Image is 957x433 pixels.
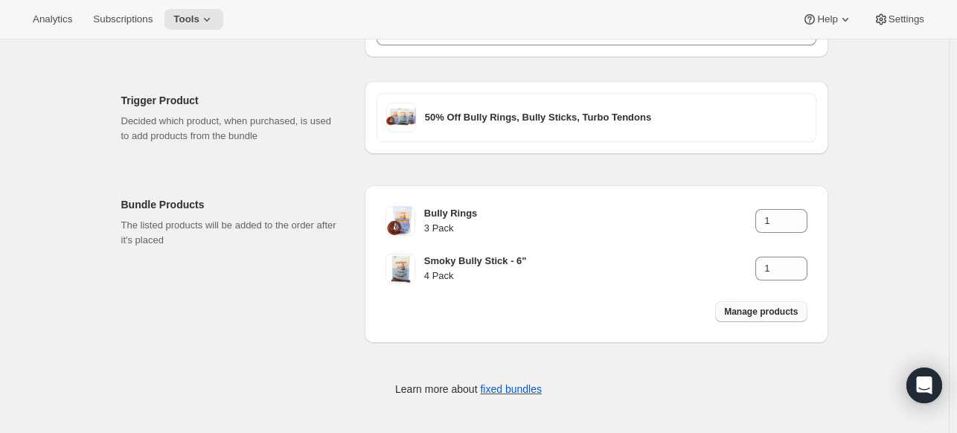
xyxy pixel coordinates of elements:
h2: Bundle Products [121,197,341,212]
div: Open Intercom Messenger [906,368,942,403]
h2: Trigger Product [121,93,341,108]
span: Manage products [724,306,798,318]
h4: 3 Pack [424,221,755,236]
h3: 50% Off Bully Rings, Bully Sticks, Turbo Tendons [425,110,807,125]
span: Subscriptions [93,13,153,25]
span: Settings [889,13,924,25]
button: Manage products [715,301,807,322]
button: Settings [865,9,933,30]
span: Analytics [33,13,72,25]
span: Tools [173,13,199,25]
a: fixed bundles [480,383,542,395]
button: Analytics [24,9,81,30]
span: Help [817,13,837,25]
h3: Bully Rings [424,206,755,221]
img: 3_pack_of_bully_ring_chews.png [385,206,415,236]
p: The listed products will be added to the order after it's placed [121,218,341,248]
button: Tools [164,9,223,30]
h4: 4 Pack [424,269,755,283]
img: bully_stick_4_pack_of_6_inch_long_lasting_chews.png [385,254,415,283]
p: Decided which product, when purchased, is used to add products from the bundle [121,114,341,144]
button: Help [793,9,861,30]
button: Subscriptions [84,9,161,30]
p: Learn more about [395,382,542,397]
img: Your_paragraph_text_43_-_800_x_800.webp [386,103,416,132]
h3: Smoky Bully Stick - 6" [424,254,755,269]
